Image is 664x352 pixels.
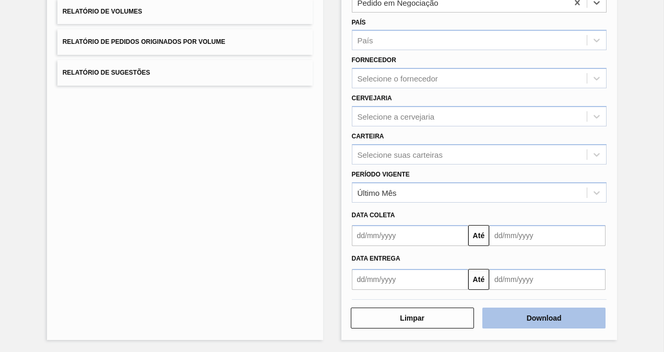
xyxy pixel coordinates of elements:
span: Relatório de Pedidos Originados por Volume [63,38,226,45]
div: Selecione o fornecedor [358,74,438,83]
button: Até [468,269,489,290]
input: dd/mm/yyyy [489,225,606,246]
input: dd/mm/yyyy [352,225,468,246]
label: País [352,19,366,26]
button: Limpar [351,308,474,328]
div: Selecione a cervejaria [358,112,435,121]
label: Período Vigente [352,171,410,178]
label: Fornecedor [352,56,396,64]
span: Data coleta [352,212,395,219]
input: dd/mm/yyyy [352,269,468,290]
label: Cervejaria [352,95,392,102]
button: Relatório de Pedidos Originados por Volume [57,29,313,55]
span: Relatório de Sugestões [63,69,150,76]
label: Carteira [352,133,384,140]
button: Download [482,308,606,328]
button: Até [468,225,489,246]
span: Data entrega [352,255,400,262]
div: País [358,36,373,45]
div: Selecione suas carteiras [358,150,443,159]
span: Relatório de Volumes [63,8,142,15]
div: Último Mês [358,188,397,197]
button: Relatório de Sugestões [57,60,313,86]
input: dd/mm/yyyy [489,269,606,290]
